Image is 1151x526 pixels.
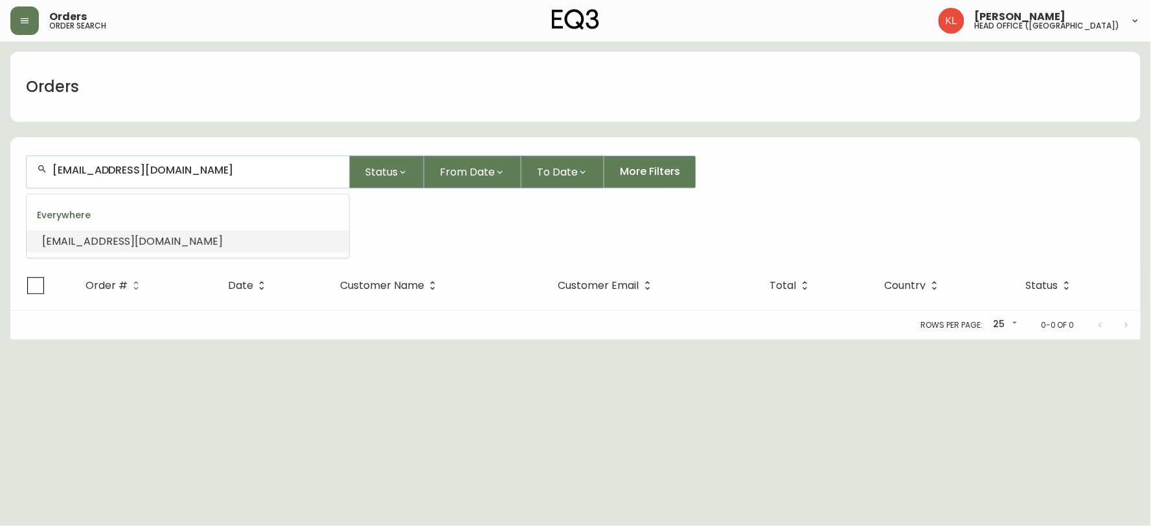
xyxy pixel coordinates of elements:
span: Total [770,280,814,292]
span: Country [885,280,943,292]
input: Search [52,164,339,176]
h5: order search [49,22,106,30]
p: Rows per page: [921,319,983,331]
span: Customer Name [340,280,441,292]
span: More Filters [620,165,680,179]
span: Country [885,282,926,290]
button: From Date [424,155,521,189]
h5: head office ([GEOGRAPHIC_DATA]) [975,22,1120,30]
span: Status [365,164,398,180]
span: Customer Name [340,282,424,290]
h1: Orders [26,76,79,98]
span: Date [228,280,270,292]
span: Total [770,282,797,290]
span: Customer Email [558,280,656,292]
div: 25 [988,314,1020,336]
span: Orders [49,12,87,22]
span: Order # [85,282,128,290]
span: [EMAIL_ADDRESS][DOMAIN_NAME] [42,234,223,249]
div: Everywhere [27,200,349,231]
button: More Filters [604,155,696,189]
span: Order # [85,280,144,292]
span: Customer Email [558,282,639,290]
span: From Date [440,164,495,180]
p: 0-0 of 0 [1041,319,1075,331]
button: Status [350,155,424,189]
span: To Date [537,164,578,180]
span: [PERSON_NAME] [975,12,1066,22]
span: Date [228,282,253,290]
img: 2c0c8aa7421344cf0398c7f872b772b5 [939,8,964,34]
span: Status [1026,280,1075,292]
img: logo [552,9,600,30]
span: Status [1026,282,1058,290]
button: To Date [521,155,604,189]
